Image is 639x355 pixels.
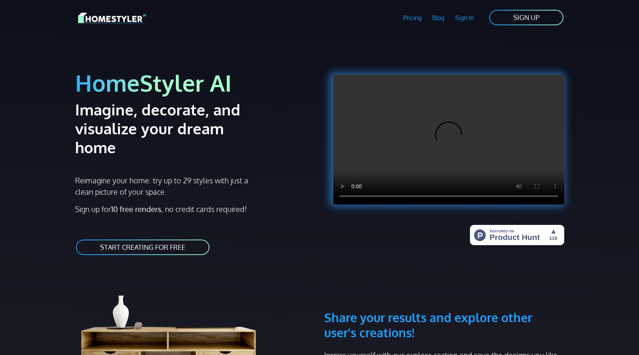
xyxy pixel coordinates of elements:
[470,225,564,245] img: HomeStyler AI - Interior Design Made Easy: One Click to Your Dream Home | Product Hunt
[75,239,210,256] a: START CREATING FOR FREE
[75,69,315,97] h1: HomeStyler AI
[427,9,450,26] a: Blog
[78,11,146,25] img: HomeStyler AI logo
[488,9,564,26] a: SIGN UP
[397,9,427,26] a: Pricing
[111,204,161,214] strong: 10 free renders
[75,175,255,197] p: Reimagine your home: try up to 29 styles with just a clean picture of your space.
[75,100,267,157] h2: Imagine, decorate, and visualize your dream home
[324,274,564,340] h3: Share your results and explore other user's creations!
[75,203,315,215] p: Sign up for , no credit cards required!
[450,9,479,26] a: Sign In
